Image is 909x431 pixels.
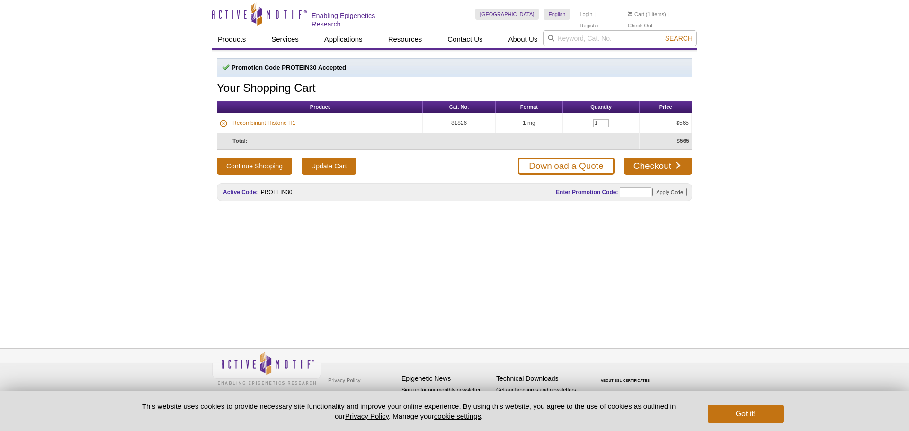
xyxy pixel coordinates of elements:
[401,386,491,418] p: Sign up for our monthly newsletter highlighting recent publications in the field of epigenetics.
[434,412,481,420] button: cookie settings
[232,119,295,127] a: Recombinant Histone H1
[544,9,570,20] a: English
[217,82,692,96] h1: Your Shopping Cart
[677,138,689,144] strong: $565
[326,373,363,387] a: Privacy Policy
[312,11,406,28] h2: Enabling Epigenetics Research
[591,365,662,386] table: Click to Verify - This site chose Symantec SSL for secure e-commerce and confidential communicati...
[383,30,428,48] a: Resources
[261,189,294,195] li: PROTEIN30
[222,189,258,195] label: Active Code:
[442,30,488,48] a: Contact Us
[652,188,687,196] input: Apply Code
[496,113,563,133] td: 1 mg
[503,30,544,48] a: About Us
[401,375,491,383] h4: Epigenetic News
[232,138,248,144] strong: Total:
[628,9,666,20] li: (1 items)
[579,11,592,18] a: Login
[543,30,697,46] input: Keyword, Cat. No.
[423,113,496,133] td: 81826
[475,9,539,20] a: [GEOGRAPHIC_DATA]
[640,113,692,133] td: $565
[345,412,389,420] a: Privacy Policy
[125,401,692,421] p: This website uses cookies to provide necessary site functionality and improve your online experie...
[518,158,614,175] a: Download a Quote
[628,11,632,16] img: Your Cart
[449,104,469,110] span: Cat. No.
[302,158,356,175] input: Update Cart
[266,30,304,48] a: Services
[601,379,650,382] a: ABOUT SSL CERTIFICATES
[212,349,321,387] img: Active Motif,
[628,22,652,29] a: Check Out
[319,30,368,48] a: Applications
[624,158,692,175] a: Checkout
[222,63,687,72] p: Promotion Code PROTEIN30 Accepted
[496,386,586,410] p: Get our brochures and newsletters, or request them by mail.
[628,11,644,18] a: Cart
[217,158,292,175] button: Continue Shopping
[520,104,538,110] span: Format
[496,375,586,383] h4: Technical Downloads
[590,104,612,110] span: Quantity
[579,22,599,29] a: Register
[212,30,251,48] a: Products
[595,9,597,20] li: |
[555,189,618,195] label: Enter Promotion Code:
[310,104,330,110] span: Product
[665,35,693,42] span: Search
[708,405,784,423] button: Got it!
[326,387,375,402] a: Terms & Conditions
[668,9,670,20] li: |
[659,104,672,110] span: Price
[662,34,695,43] button: Search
